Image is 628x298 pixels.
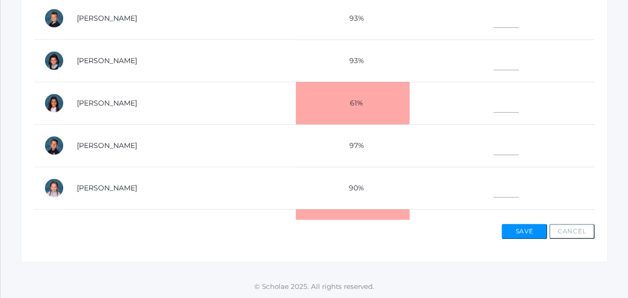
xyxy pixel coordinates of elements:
td: 93% [296,39,410,82]
button: Cancel [549,224,595,239]
a: [PERSON_NAME] [77,56,137,65]
td: 97% [296,124,410,167]
a: [PERSON_NAME] [77,183,137,192]
p: © Scholae 2025. All rights reserved. [1,281,628,291]
td: 90% [296,167,410,209]
div: Maria Harutyunyan [44,51,64,71]
button: Save [502,224,547,239]
a: [PERSON_NAME] [77,141,137,150]
td: 64% [296,209,410,252]
div: John Hamilton [44,8,64,28]
a: [PERSON_NAME] [77,14,137,23]
td: 61% [296,82,410,124]
div: Ryanne Jaedtke [44,178,64,198]
div: Wesley Herrera [44,135,64,156]
a: [PERSON_NAME] [77,98,137,108]
div: Rowan Haynes [44,93,64,113]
